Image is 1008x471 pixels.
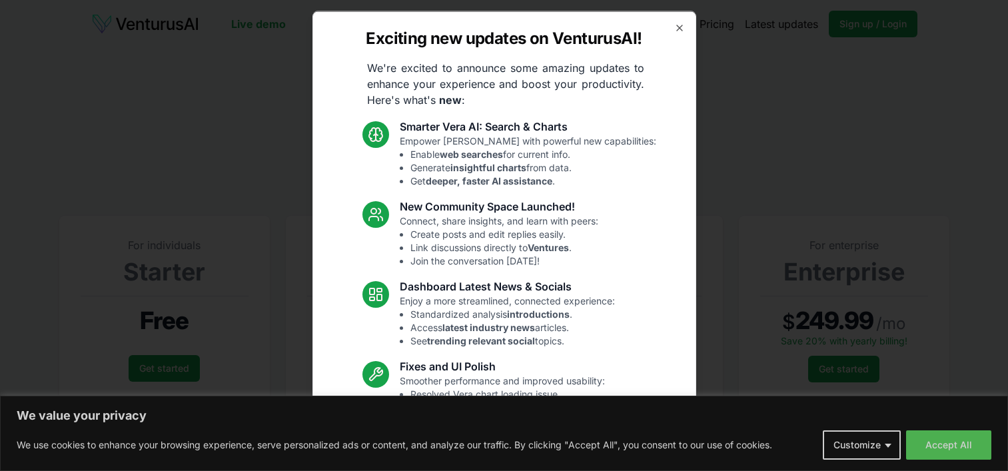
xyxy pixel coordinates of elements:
[507,308,570,319] strong: introductions
[410,147,656,161] li: Enable for current info.
[410,414,605,427] li: Enhanced overall UI consistency.
[410,254,598,267] li: Join the conversation [DATE]!
[410,334,615,347] li: See topics.
[400,214,598,267] p: Connect, share insights, and learn with peers:
[410,307,615,320] li: Standardized analysis .
[400,278,615,294] h3: Dashboard Latest News & Socials
[410,400,605,414] li: Fixed mobile chat & sidebar glitches.
[400,198,598,214] h3: New Community Space Launched!
[410,227,598,240] li: Create posts and edit replies easily.
[410,161,656,174] li: Generate from data.
[400,358,605,374] h3: Fixes and UI Polish
[426,175,552,186] strong: deeper, faster AI assistance
[410,387,605,400] li: Resolved Vera chart loading issue.
[400,374,605,427] p: Smoother performance and improved usability:
[410,320,615,334] li: Access articles.
[400,294,615,347] p: Enjoy a more streamlined, connected experience:
[528,241,569,252] strong: Ventures
[440,148,503,159] strong: web searches
[366,27,642,49] h2: Exciting new updates on VenturusAI!
[400,118,656,134] h3: Smarter Vera AI: Search & Charts
[450,161,526,173] strong: insightful charts
[410,174,656,187] li: Get .
[427,334,535,346] strong: trending relevant social
[439,93,462,106] strong: new
[410,240,598,254] li: Link discussions directly to .
[356,59,655,107] p: We're excited to announce some amazing updates to enhance your experience and boost your producti...
[442,321,535,332] strong: latest industry news
[400,134,656,187] p: Empower [PERSON_NAME] with powerful new capabilities:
